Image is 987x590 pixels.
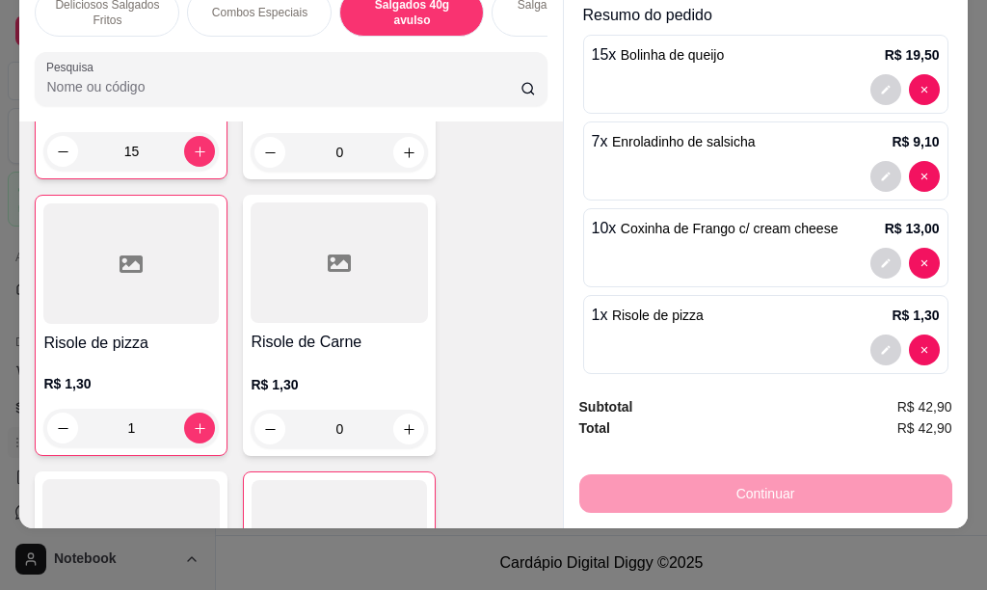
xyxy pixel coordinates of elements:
[612,308,704,323] span: Risole de pizza
[909,161,940,192] button: decrease-product-quantity
[251,331,428,354] h4: Risole de Carne
[870,161,901,192] button: decrease-product-quantity
[870,74,901,105] button: decrease-product-quantity
[583,4,948,27] p: Resumo do pedido
[909,74,940,105] button: decrease-product-quantity
[892,132,939,151] p: R$ 9,10
[579,399,633,415] strong: Subtotal
[393,414,424,444] button: increase-product-quantity
[184,136,215,167] button: increase-product-quantity
[885,219,940,238] p: R$ 13,00
[43,374,219,393] p: R$ 1,30
[897,417,952,439] span: R$ 42,90
[621,47,724,63] span: Bolinha de queijo
[254,414,285,444] button: decrease-product-quantity
[47,136,78,167] button: decrease-product-quantity
[251,375,428,394] p: R$ 1,30
[621,221,839,236] span: Coxinha de Frango c/ cream cheese
[254,137,285,168] button: decrease-product-quantity
[212,5,307,20] p: Combos Especiais
[592,217,839,240] p: 10 x
[46,77,520,96] input: Pesquisa
[909,335,940,365] button: decrease-product-quantity
[892,306,939,325] p: R$ 1,30
[897,396,952,417] span: R$ 42,90
[870,335,901,365] button: decrease-product-quantity
[592,304,704,327] p: 1 x
[909,248,940,279] button: decrease-product-quantity
[592,43,725,67] p: 15 x
[47,413,78,443] button: decrease-product-quantity
[870,248,901,279] button: decrease-product-quantity
[393,137,424,168] button: increase-product-quantity
[579,420,610,436] strong: Total
[885,45,940,65] p: R$ 19,50
[184,413,215,443] button: increase-product-quantity
[43,332,219,355] h4: Risole de pizza
[612,134,756,149] span: Enroladinho de salsicha
[592,130,756,153] p: 7 x
[46,59,100,75] label: Pesquisa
